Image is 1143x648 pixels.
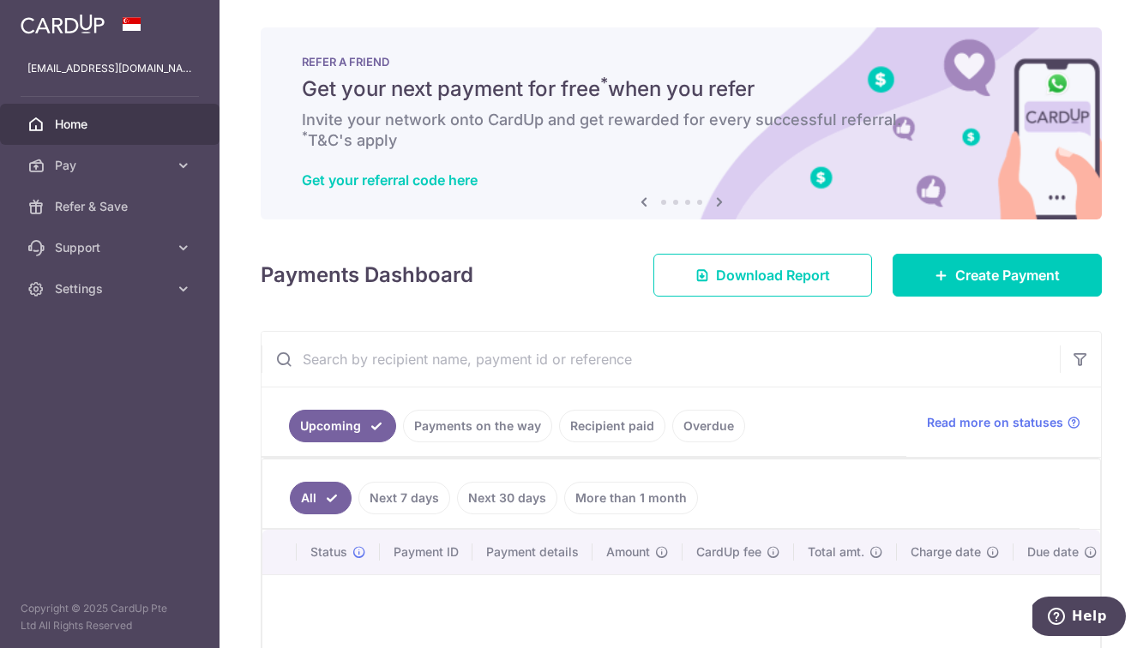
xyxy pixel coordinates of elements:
[564,482,698,514] a: More than 1 month
[21,14,105,34] img: CardUp
[1032,597,1126,639] iframe: Opens a widget where you can find more information
[606,543,650,561] span: Amount
[403,410,552,442] a: Payments on the way
[310,543,347,561] span: Status
[696,543,761,561] span: CardUp fee
[472,530,593,574] th: Payment details
[27,60,192,77] p: [EMAIL_ADDRESS][DOMAIN_NAME]
[716,265,830,285] span: Download Report
[955,265,1060,285] span: Create Payment
[457,482,557,514] a: Next 30 days
[380,530,472,574] th: Payment ID
[1027,543,1079,561] span: Due date
[911,543,981,561] span: Charge date
[893,254,1102,297] a: Create Payment
[289,410,396,442] a: Upcoming
[302,75,1061,103] h5: Get your next payment for free when you refer
[358,482,450,514] a: Next 7 days
[55,198,168,215] span: Refer & Save
[559,410,665,442] a: Recipient paid
[262,332,1060,387] input: Search by recipient name, payment id or reference
[302,171,478,189] a: Get your referral code here
[653,254,872,297] a: Download Report
[261,27,1102,219] img: RAF banner
[808,543,864,561] span: Total amt.
[290,482,352,514] a: All
[672,410,745,442] a: Overdue
[927,414,1080,431] a: Read more on statuses
[302,110,1061,151] h6: Invite your network onto CardUp and get rewarded for every successful referral. T&C's apply
[55,157,168,174] span: Pay
[55,239,168,256] span: Support
[55,280,168,297] span: Settings
[55,116,168,133] span: Home
[927,414,1063,431] span: Read more on statuses
[261,260,473,291] h4: Payments Dashboard
[302,55,1061,69] p: REFER A FRIEND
